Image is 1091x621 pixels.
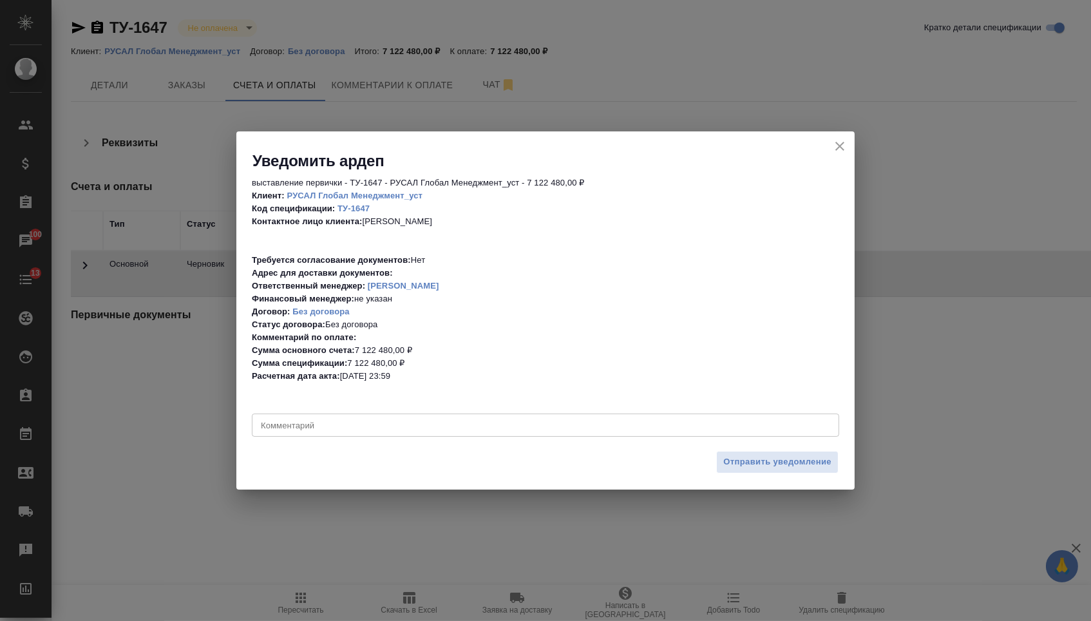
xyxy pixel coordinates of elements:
[252,332,356,342] b: Комментарий по оплате:
[716,451,839,473] button: Отправить уведомление
[252,216,362,226] b: Контактное лицо клиента:
[287,191,423,200] a: РУСАЛ Глобал Менеджмент_уст
[252,281,365,291] b: Ответственный менеджер:
[368,281,439,291] a: [PERSON_NAME]
[723,455,831,470] span: Отправить уведомление
[337,204,370,213] a: ТУ-1647
[252,204,335,213] b: Код спецификации:
[252,358,347,368] b: Сумма спецификации:
[252,255,411,265] b: Требуется согласование документов:
[252,177,839,189] p: выставление первички - ТУ-1647 - РУСАЛ Глобал Менеджмент_уст - 7 122 480,00 ₽
[252,151,855,171] h2: Уведомить ардеп
[252,371,340,381] b: Расчетная дата акта:
[252,345,355,355] b: Сумма основного счета:
[252,189,839,383] p: [PERSON_NAME] Нет не указан Без договора 7 122 480,00 ₽ 7 122 480,00 ₽ [DATE] 23:59
[252,268,393,278] b: Адрес для доставки документов:
[252,307,290,316] b: Договор:
[252,320,325,329] b: Статус договора:
[252,294,354,303] b: Финансовый менеджер:
[252,191,285,200] b: Клиент:
[292,307,349,316] a: Без договора
[830,137,849,156] button: close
